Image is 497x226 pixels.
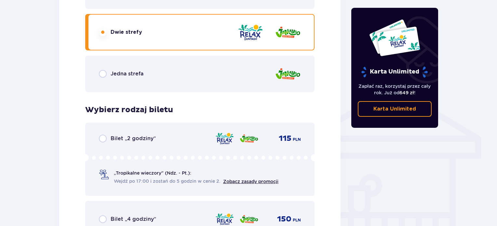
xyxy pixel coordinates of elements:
[399,90,414,95] span: 649 zł
[277,214,291,224] p: 150
[358,101,432,117] a: Karta Unlimited
[358,83,432,96] p: Zapłać raz, korzystaj przez cały rok. Już od !
[293,137,301,142] p: PLN
[373,105,416,113] p: Karta Unlimited
[239,212,259,226] img: zone logo
[279,134,291,143] p: 115
[215,212,234,226] img: zone logo
[114,170,191,176] p: „Tropikalne wieczory" (Ndz. - Pt.):
[111,70,143,77] p: Jedna strefa
[111,135,156,142] p: Bilet „2 godziny”
[275,65,301,83] img: zone logo
[275,23,301,42] img: zone logo
[215,132,234,145] img: zone logo
[223,179,278,184] a: Zobacz zasady promocji
[111,216,156,223] p: Bilet „4 godziny”
[293,217,301,223] p: PLN
[111,29,142,36] p: Dwie strefy
[361,66,428,78] p: Karta Unlimited
[114,178,221,184] span: Wejdź po 17:00 i zostań do 5 godzin w cenie 2.
[237,23,263,42] img: zone logo
[239,132,259,145] img: zone logo
[85,105,173,115] p: Wybierz rodzaj biletu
